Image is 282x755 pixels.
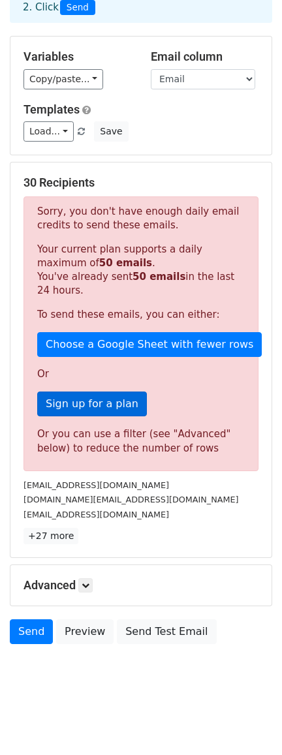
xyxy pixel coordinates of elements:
[23,528,78,544] a: +27 more
[23,495,238,504] small: [DOMAIN_NAME][EMAIL_ADDRESS][DOMAIN_NAME]
[37,243,245,298] p: Your current plan supports a daily maximum of . You've already sent in the last 24 hours.
[99,257,152,269] strong: 50 emails
[37,332,262,357] a: Choose a Google Sheet with fewer rows
[151,50,258,64] h5: Email column
[133,271,185,283] strong: 50 emails
[37,392,147,416] a: Sign up for a plan
[23,480,169,490] small: [EMAIL_ADDRESS][DOMAIN_NAME]
[217,692,282,755] div: Sohbet Aracı
[117,619,216,644] a: Send Test Email
[23,121,74,142] a: Load...
[37,308,245,322] p: To send these emails, you can either:
[23,102,80,116] a: Templates
[37,367,245,381] p: Or
[37,427,245,456] div: Or you can use a filter (see "Advanced" below) to reduce the number of rows
[94,121,128,142] button: Save
[23,176,258,190] h5: 30 Recipients
[10,619,53,644] a: Send
[56,619,114,644] a: Preview
[37,205,245,232] p: Sorry, you don't have enough daily email credits to send these emails.
[23,50,131,64] h5: Variables
[217,692,282,755] iframe: Chat Widget
[23,578,258,593] h5: Advanced
[23,510,169,519] small: [EMAIL_ADDRESS][DOMAIN_NAME]
[23,69,103,89] a: Copy/paste...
